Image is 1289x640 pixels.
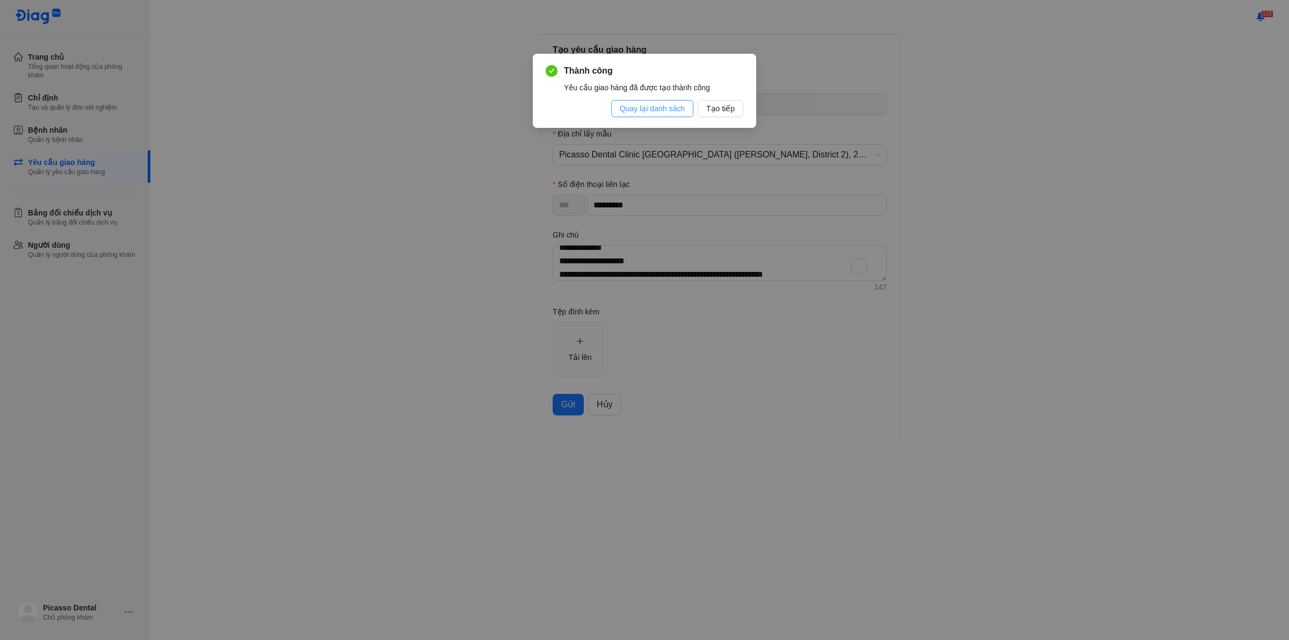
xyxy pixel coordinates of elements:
[620,103,685,114] span: Quay lại danh sách
[546,65,557,77] span: check-circle
[564,64,743,77] span: Thành công
[698,100,743,117] button: Tạo tiếp
[564,82,743,94] div: Yêu cầu giao hàng đã được tạo thành công
[611,100,693,117] button: Quay lại danh sách
[706,103,735,114] span: Tạo tiếp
